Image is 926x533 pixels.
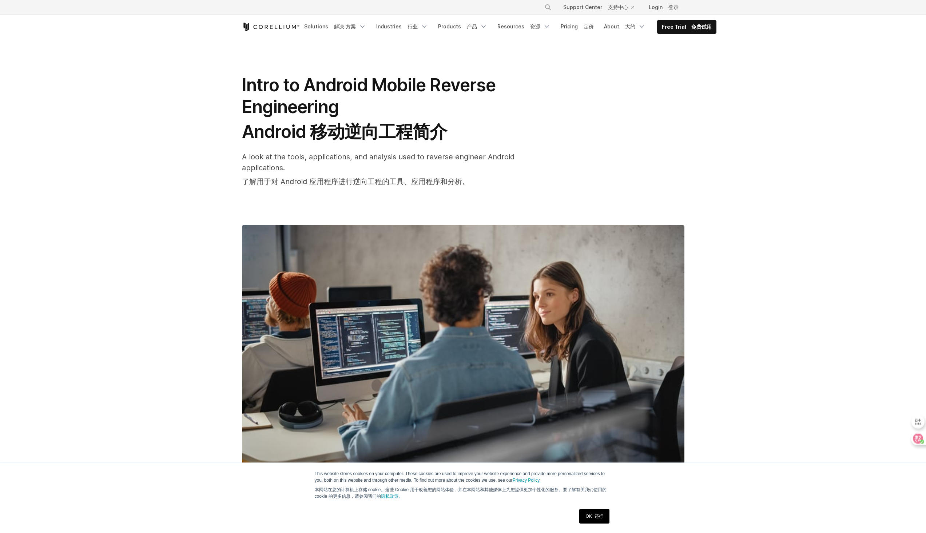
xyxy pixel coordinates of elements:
button: Search [541,1,555,14]
font: 本网站在您的计算机上存储 cookie。这些 Cookie 用于改善您的网站体验，并在本网站和其他媒体上为您提供更加个性化的服务。要了解有关我们使用的 cookie 的更多信息，请参阅我们的 [315,487,607,499]
a: Login [643,1,684,14]
font: Android 移动逆向工程简介 [242,121,447,142]
font: 资源 [530,23,540,29]
font: 登录 [668,4,679,10]
a: Resources [493,20,555,33]
a: Free Trial [657,20,716,33]
a: Privacy Policy. [513,478,541,483]
font: 定价 [584,23,594,29]
img: Intro to Android Mobile Reverse Engineering [242,225,684,474]
a: OK 还行 [579,509,609,524]
font: 大约 [625,23,635,29]
div: Navigation Menu [300,20,716,34]
a: 隐私政策。 [381,494,403,499]
font: 免费试用 [691,24,712,30]
font: 了解用于对 Android 应用程序进行逆向工程的工具、应用程序和分析。 [242,177,469,186]
font: 支持中心 [608,4,628,10]
p: This website stores cookies on your computer. These cookies are used to improve your website expe... [315,470,612,502]
a: About [600,20,650,33]
span: Intro to Android Mobile Reverse Engineering [242,74,496,142]
span: A look at the tools, applications, and analysis used to reverse engineer Android applications. [242,152,514,186]
div: Navigation Menu [536,1,684,14]
a: Pricing [556,20,598,33]
a: Solutions [300,20,370,33]
font: 还行 [595,514,603,519]
a: Corellium Home [242,23,300,31]
font: 解决 方案 [334,23,356,29]
a: Products [434,20,492,33]
a: Support Center [557,1,640,14]
font: 产品 [467,23,477,29]
a: Industries [372,20,432,33]
font: 行业 [408,23,418,29]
